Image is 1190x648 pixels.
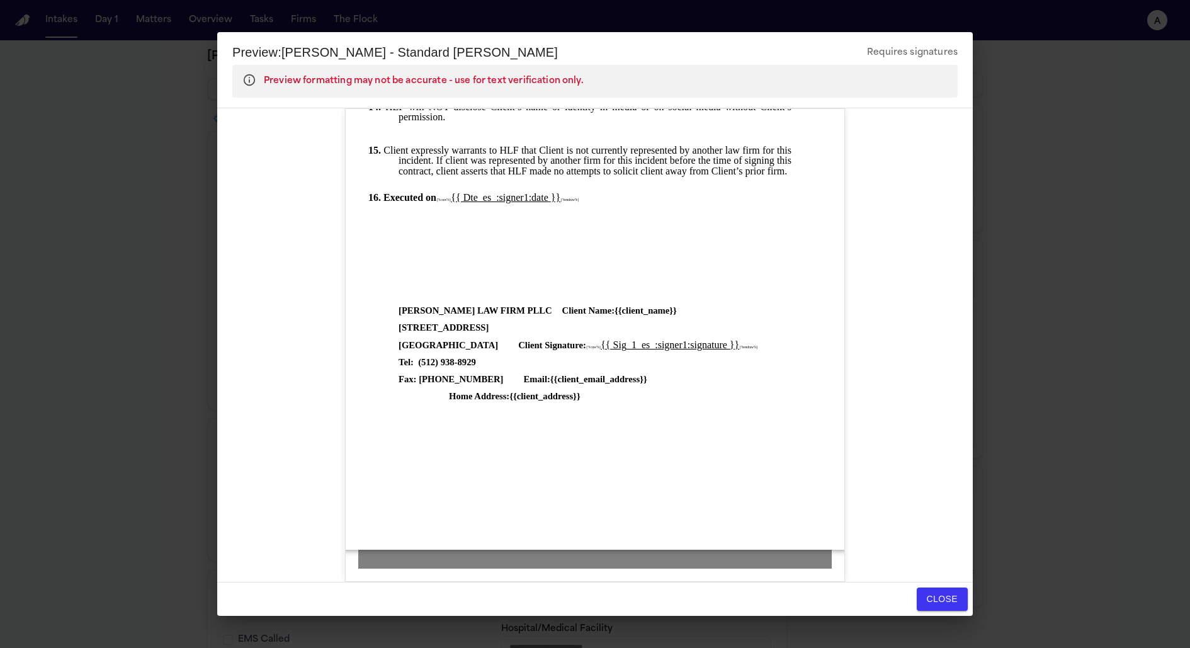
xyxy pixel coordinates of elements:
span: {% raw [436,198,446,202]
span: { [739,345,741,349]
span: Email: [514,374,550,384]
span: _1_es [626,339,650,350]
span: [STREET_ADDRESS] [399,322,489,333]
span: { [560,198,562,202]
span: %} [754,345,758,349]
span: HLF will NOT disclose Client’s name or identity in media or on social media without Client’s perm... [385,101,794,123]
span: [PERSON_NAME] LAW FIRM PLLC [399,305,552,315]
span: : ( [411,357,421,367]
span: 512) 938-8929 [421,357,476,367]
span: client [557,374,579,384]
span: endraw [744,345,754,349]
p: Requires signatures [867,45,958,60]
span: {{ Sig [601,339,626,350]
h6: Preview: [PERSON_NAME] - Standard [PERSON_NAME] [232,42,558,62]
button: Close [917,588,968,611]
span: address [543,391,573,401]
span: _email_ [579,374,610,384]
span: } [577,391,581,401]
span: {{ Dte [451,192,477,203]
span: client [517,391,538,401]
span: %} [596,345,601,349]
span: {% raw [586,345,596,349]
span: {{ [509,391,517,401]
span: Fax: [PHONE_NUMBER] [399,374,504,384]
span: %} [446,198,451,202]
span: _:signer1:date [491,192,548,203]
span: }} [551,192,560,203]
span: _:signer1:signature [650,339,727,350]
span: name [648,305,669,315]
span: % [562,198,565,202]
span: Client Signature: [508,340,586,350]
span: } [669,305,673,315]
p: Preview formatting may not be accurate - use for text verification only. [264,74,584,89]
span: _ [538,391,543,401]
span: endraw [565,198,575,202]
span: Client Name: [552,305,615,315]
span: }} [730,339,739,350]
span: } [643,374,647,384]
span: %} [575,198,579,202]
span: % [741,345,744,349]
span: Tel [399,357,411,367]
span: _es [478,192,491,203]
span: } [673,305,677,315]
span: } [573,391,577,401]
span: Executed on [383,192,436,203]
span: [GEOGRAPHIC_DATA] [399,340,498,350]
span: Client expressly warrants to HLF that Client is not currently represented by another law firm for... [383,145,794,176]
span: {{ [550,374,558,384]
span: {{ [615,305,622,315]
span: Home Address: [439,391,509,401]
span: _ [643,305,648,315]
span: address [609,374,640,384]
span: client [622,305,643,315]
span: } [640,374,643,384]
